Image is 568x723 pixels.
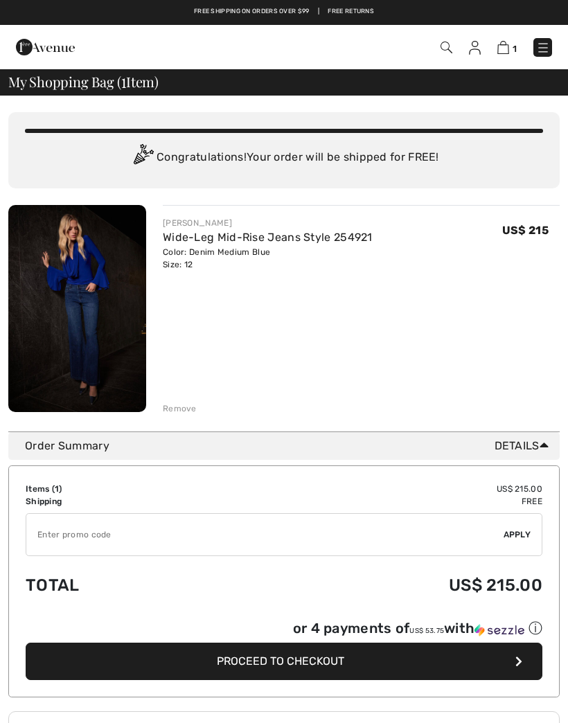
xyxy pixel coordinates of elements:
[217,654,344,668] span: Proceed to Checkout
[26,514,504,555] input: Promo code
[495,438,554,454] span: Details
[26,562,214,609] td: Total
[214,495,542,508] td: Free
[121,71,126,89] span: 1
[536,41,550,55] img: Menu
[194,7,310,17] a: Free shipping on orders over $99
[214,562,542,609] td: US$ 215.00
[441,42,452,53] img: Search
[293,619,542,638] div: or 4 payments of with
[474,624,524,636] img: Sezzle
[55,484,59,494] span: 1
[502,224,549,237] span: US$ 215
[26,619,542,643] div: or 4 payments ofUS$ 53.75withSezzle Click to learn more about Sezzle
[497,39,517,55] a: 1
[214,483,542,495] td: US$ 215.00
[16,39,75,53] a: 1ère Avenue
[25,438,554,454] div: Order Summary
[163,217,373,229] div: [PERSON_NAME]
[129,144,157,172] img: Congratulation2.svg
[26,643,542,680] button: Proceed to Checkout
[26,495,214,508] td: Shipping
[409,627,444,635] span: US$ 53.75
[497,41,509,54] img: Shopping Bag
[26,483,214,495] td: Items ( )
[16,33,75,61] img: 1ère Avenue
[504,528,531,541] span: Apply
[318,7,319,17] span: |
[328,7,374,17] a: Free Returns
[163,246,373,271] div: Color: Denim Medium Blue Size: 12
[8,75,159,89] span: My Shopping Bag ( Item)
[163,402,197,415] div: Remove
[163,231,373,244] a: Wide-Leg Mid-Rise Jeans Style 254921
[8,205,146,412] img: Wide-Leg Mid-Rise Jeans Style 254921
[469,41,481,55] img: My Info
[513,44,517,54] span: 1
[25,144,543,172] div: Congratulations! Your order will be shipped for FREE!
